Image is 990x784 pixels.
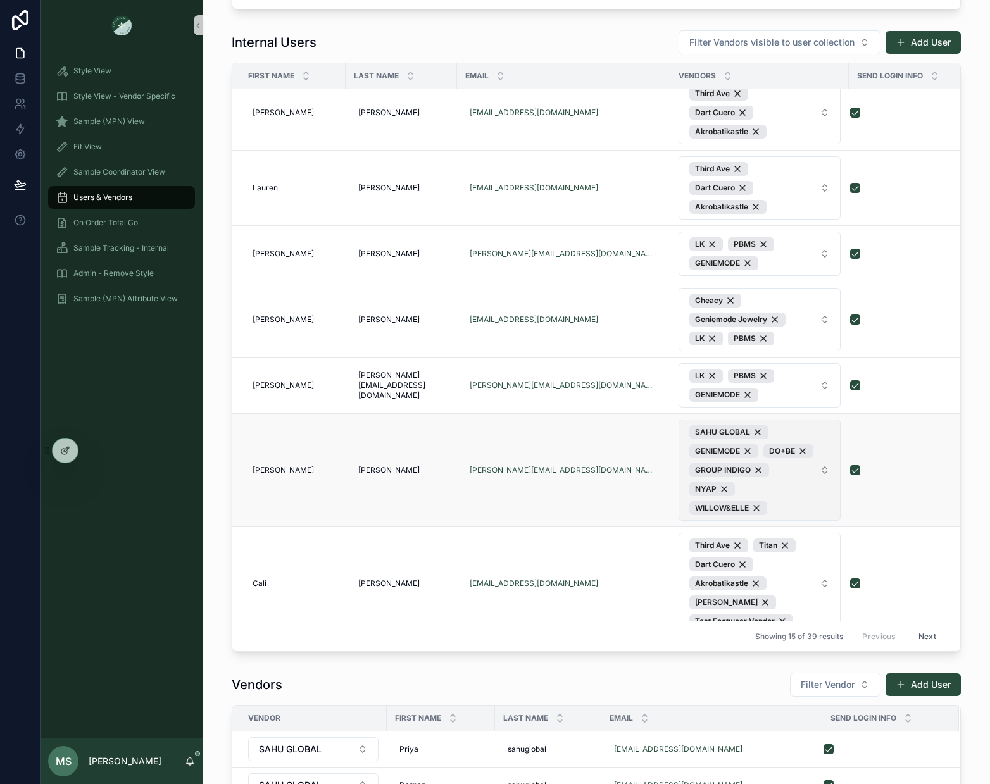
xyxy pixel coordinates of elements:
[253,183,278,193] span: Lauren
[358,314,420,325] span: [PERSON_NAME]
[48,186,195,209] a: Users & Vendors
[232,676,282,694] h1: Vendors
[48,135,195,158] a: Fit View
[73,218,138,228] span: On Order Total Co
[728,369,774,383] button: Unselect 79
[679,533,841,634] button: Select Button
[689,482,735,496] button: Unselect 7
[689,256,758,270] button: Unselect 67
[695,127,748,137] span: Akrobatikastle
[503,713,548,723] span: Last Name
[248,713,280,723] span: Vendor
[753,538,796,552] button: Unselect 76
[695,371,705,381] span: LK
[73,66,111,76] span: Style View
[679,30,880,54] button: Select Button
[470,465,658,475] a: [PERSON_NAME][EMAIL_ADDRESS][DOMAIN_NAME]
[395,713,441,723] span: First Name
[48,85,195,108] a: Style View - Vendor Specific
[695,559,735,569] span: Dart Cuero
[253,380,314,390] span: [PERSON_NAME]
[358,465,420,475] span: [PERSON_NAME]
[73,243,169,253] span: Sample Tracking - Internal
[886,31,961,54] a: Add User
[354,71,399,81] span: Last Name
[695,333,705,344] span: LK
[358,370,444,401] span: [PERSON_NAME][EMAIL_ADDRESS][DOMAIN_NAME]
[253,108,314,118] span: [PERSON_NAME]
[695,258,740,268] span: GENIEMODE
[695,89,730,99] span: Third Ave
[679,232,841,276] button: Select Button
[886,673,961,696] button: Add User
[253,249,314,259] span: [PERSON_NAME]
[689,87,748,101] button: Unselect 77
[790,673,880,697] button: Select Button
[689,369,723,383] button: Unselect 80
[470,249,658,259] a: [PERSON_NAME][EMAIL_ADDRESS][DOMAIN_NAME]
[695,239,705,249] span: LK
[695,503,749,513] span: WILLOW&ELLE
[759,540,777,551] span: Titan
[689,501,767,515] button: Unselect 1
[111,15,132,35] img: App logo
[470,380,658,390] a: [PERSON_NAME][EMAIL_ADDRESS][DOMAIN_NAME]
[89,755,161,768] p: [PERSON_NAME]
[73,192,132,202] span: Users & Vendors
[689,425,768,439] button: Unselect 68
[232,34,316,51] h1: Internal Users
[73,91,175,101] span: Style View - Vendor Specific
[248,737,379,761] button: Select Button
[695,427,750,437] span: SAHU GLOBAL
[73,167,165,177] span: Sample Coordinator View
[679,288,841,351] button: Select Button
[48,262,195,285] a: Admin - Remove Style
[253,314,314,325] span: [PERSON_NAME]
[259,743,322,756] span: SAHU GLOBAL
[689,444,758,458] button: Unselect 67
[358,183,420,193] span: [PERSON_NAME]
[755,632,843,642] span: Showing 15 of 39 results
[48,110,195,133] a: Sample (MPN) View
[695,202,748,212] span: Akrobatikastle
[679,363,841,408] button: Select Button
[610,713,633,723] span: Email
[253,578,266,588] span: Cali
[689,313,786,327] button: Unselect 81
[48,59,195,82] a: Style View
[470,314,598,325] a: [EMAIL_ADDRESS][DOMAIN_NAME]
[689,106,753,120] button: Unselect 75
[769,446,795,456] span: DO+BE
[695,164,730,174] span: Third Ave
[358,249,420,259] span: [PERSON_NAME]
[689,162,748,176] button: Unselect 77
[48,287,195,310] a: Sample (MPN) Attribute View
[695,446,740,456] span: GENIEMODE
[689,200,767,214] button: Unselect 74
[689,595,776,609] button: Unselect 73
[689,576,767,590] button: Unselect 74
[614,744,742,754] a: [EMAIL_ADDRESS][DOMAIN_NAME]
[508,744,546,754] span: sahuglobal
[734,333,756,344] span: PBMS
[695,484,717,494] span: NYAP
[830,713,896,723] span: Send Login Info
[695,296,723,306] span: Cheacy
[734,239,756,249] span: PBMS
[689,614,793,628] button: Unselect 69
[679,156,841,220] button: Select Button
[253,465,314,475] span: [PERSON_NAME]
[48,161,195,184] a: Sample Coordinator View
[248,71,294,81] span: First Name
[470,108,598,118] a: [EMAIL_ADDRESS][DOMAIN_NAME]
[41,51,203,327] div: scrollable content
[695,390,740,400] span: GENIEMODE
[73,116,145,127] span: Sample (MPN) View
[695,540,730,551] span: Third Ave
[679,81,841,144] button: Select Button
[689,388,758,402] button: Unselect 67
[857,71,923,81] span: Send Login Info
[358,578,420,588] span: [PERSON_NAME]
[728,237,774,251] button: Unselect 79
